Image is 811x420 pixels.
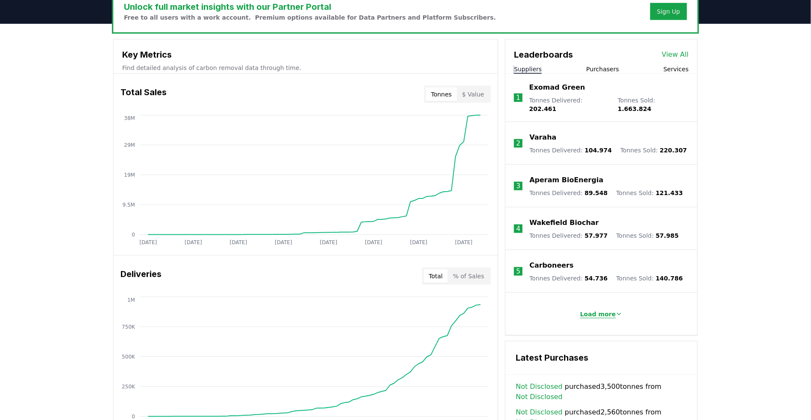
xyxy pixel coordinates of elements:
[618,96,689,113] p: Tonnes Sold :
[616,189,683,197] p: Tonnes Sold :
[124,13,496,22] p: Free to all users with a work account. Premium options available for Data Partners and Platform S...
[127,297,135,303] tspan: 1M
[529,231,608,240] p: Tonnes Delivered :
[618,105,652,112] span: 1.663.824
[120,268,162,285] h3: Deliveries
[660,147,687,154] span: 220.307
[124,115,135,121] tspan: 38M
[516,138,520,149] p: 2
[662,50,689,60] a: View All
[529,105,557,112] span: 202.461
[529,96,609,113] p: Tonnes Delivered :
[664,65,689,73] button: Services
[132,414,135,420] tspan: 0
[516,352,687,365] h3: Latest Purchases
[140,240,157,246] tspan: [DATE]
[514,65,542,73] button: Suppliers
[529,82,585,93] a: Exomad Green
[585,275,608,282] span: 54.736
[529,189,608,197] p: Tonnes Delivered :
[122,384,135,390] tspan: 250K
[516,93,520,103] p: 1
[585,190,608,196] span: 89.548
[656,275,683,282] span: 140.786
[120,86,167,103] h3: Total Sales
[275,240,292,246] tspan: [DATE]
[529,132,556,143] a: Varaha
[656,232,679,239] span: 57.985
[426,87,457,101] button: Tonnes
[122,324,135,330] tspan: 750K
[573,306,630,323] button: Load more
[448,269,489,283] button: % of Sales
[620,146,687,155] p: Tonnes Sold :
[529,175,603,185] a: Aperam BioEnergia
[516,392,563,402] a: Not Disclosed
[656,190,683,196] span: 121.433
[122,354,135,360] tspan: 500K
[410,240,428,246] tspan: [DATE]
[516,382,687,402] span: purchased 3,500 tonnes from
[516,408,563,418] a: Not Disclosed
[585,147,612,154] span: 104.974
[123,202,135,208] tspan: 9.5M
[529,274,608,283] p: Tonnes Delivered :
[529,146,612,155] p: Tonnes Delivered :
[616,274,683,283] p: Tonnes Sold :
[585,232,608,239] span: 57.977
[424,269,448,283] button: Total
[365,240,382,246] tspan: [DATE]
[122,64,489,72] p: Find detailed analysis of carbon removal data through time.
[516,266,520,277] p: 5
[529,260,573,271] a: Carboneers
[124,0,496,13] h3: Unlock full market insights with our Partner Portal
[230,240,247,246] tspan: [DATE]
[586,65,619,73] button: Purchasers
[516,224,520,234] p: 4
[514,48,573,61] h3: Leaderboards
[516,382,563,392] a: Not Disclosed
[529,218,599,228] a: Wakefield Biochar
[650,3,687,20] button: Sign Up
[455,240,473,246] tspan: [DATE]
[124,172,135,178] tspan: 19M
[616,231,679,240] p: Tonnes Sold :
[457,87,490,101] button: $ Value
[122,48,489,61] h3: Key Metrics
[124,142,135,148] tspan: 29M
[320,240,338,246] tspan: [DATE]
[516,181,520,191] p: 3
[657,7,680,16] a: Sign Up
[580,310,616,318] p: Load more
[185,240,202,246] tspan: [DATE]
[132,232,135,238] tspan: 0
